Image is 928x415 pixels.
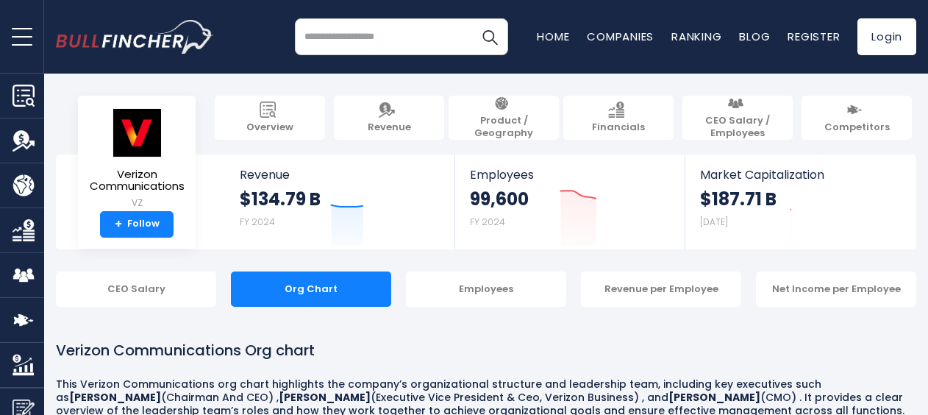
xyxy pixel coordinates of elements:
a: Market Capitalization $187.71 B [DATE] [685,155,915,249]
span: Overview [246,121,293,134]
div: CEO Salary [56,272,216,307]
strong: $187.71 B [700,188,777,210]
div: Revenue per Employee [581,272,741,307]
span: CEO Salary / Employees [690,115,785,140]
a: Revenue [334,96,444,140]
small: [DATE] [700,216,728,228]
a: Financials [563,96,674,140]
a: Login [857,18,916,55]
a: +Follow [100,211,174,238]
small: FY 2024 [470,216,505,228]
h1: Verizon Communications Org chart [56,339,916,361]
strong: + [115,218,122,231]
small: FY 2024 [240,216,275,228]
a: Revenue $134.79 B FY 2024 [225,155,455,249]
span: Revenue [240,168,440,182]
a: Go to homepage [56,20,214,54]
span: Product / Geography [456,115,552,140]
a: Product / Geography [449,96,559,140]
a: Ranking [671,29,721,44]
a: Employees 99,600 FY 2024 [455,155,684,249]
div: Org Chart [231,272,391,307]
span: Revenue [368,121,411,134]
a: Overview [215,96,325,140]
b: [PERSON_NAME] [279,390,371,405]
span: Competitors [824,121,890,134]
img: bullfincher logo [56,20,214,54]
a: Companies [587,29,654,44]
a: Register [788,29,840,44]
div: Net Income per Employee [756,272,916,307]
div: Employees [406,272,566,307]
span: Financials [592,121,645,134]
span: Market Capitalization [700,168,900,182]
strong: 99,600 [470,188,529,210]
strong: $134.79 B [240,188,321,210]
b: [PERSON_NAME] [69,390,161,405]
a: CEO Salary / Employees [682,96,793,140]
a: Home [537,29,569,44]
a: Competitors [802,96,912,140]
a: Verizon Communications VZ [89,107,185,211]
a: Blog [739,29,770,44]
button: Search [471,18,508,55]
span: Verizon Communications [90,169,185,193]
small: VZ [90,196,185,210]
b: [PERSON_NAME] [668,390,760,405]
span: Employees [470,168,669,182]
